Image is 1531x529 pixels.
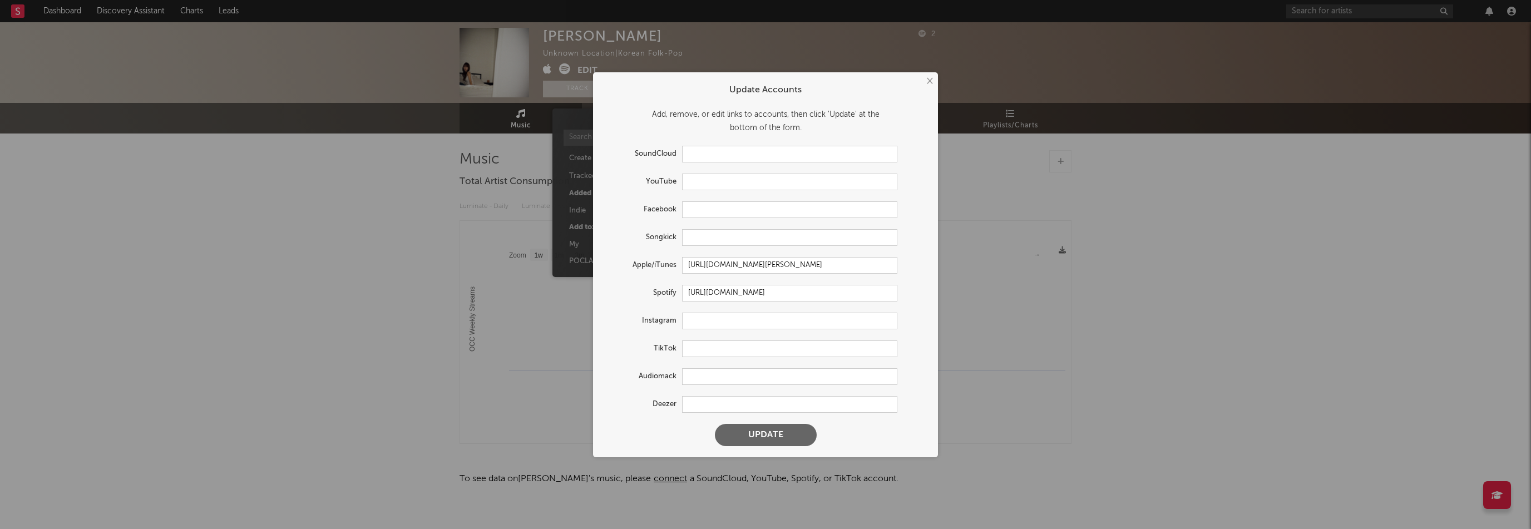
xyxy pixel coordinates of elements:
[604,231,682,244] label: Songkick
[715,424,817,446] button: Update
[604,83,927,97] div: Update Accounts
[923,75,935,87] button: ×
[604,370,682,383] label: Audiomack
[604,203,682,216] label: Facebook
[604,108,927,135] div: Add, remove, or edit links to accounts, then click 'Update' at the bottom of the form.
[604,259,682,272] label: Apple/iTunes
[604,175,682,189] label: YouTube
[604,314,682,328] label: Instagram
[604,286,682,300] label: Spotify
[604,398,682,411] label: Deezer
[604,342,682,355] label: TikTok
[604,147,682,161] label: SoundCloud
